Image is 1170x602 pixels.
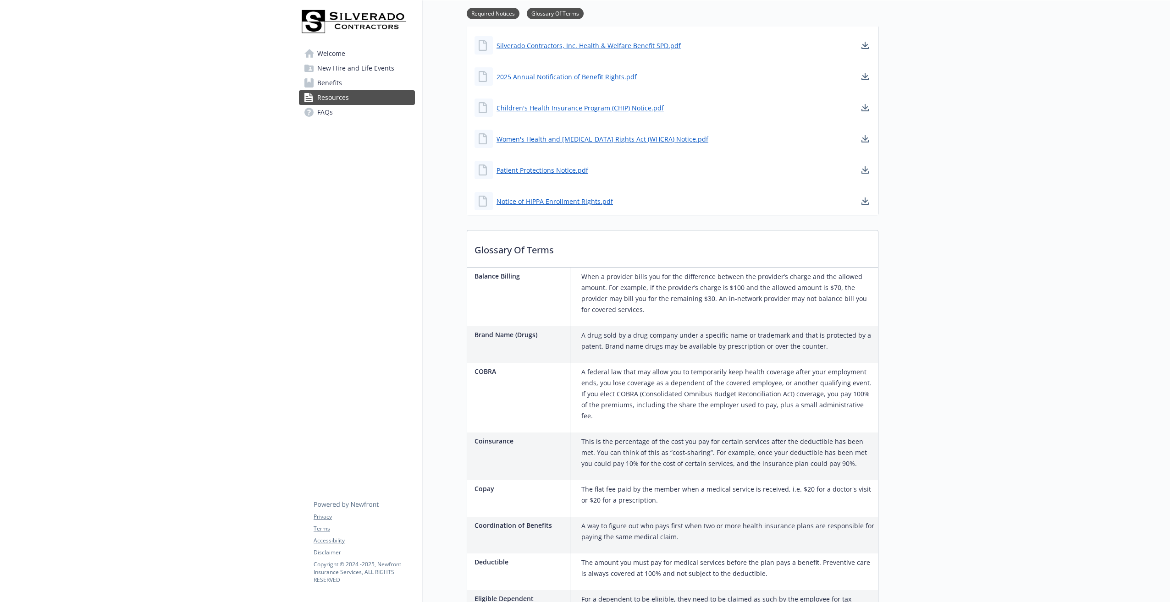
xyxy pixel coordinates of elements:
span: FAQs [317,105,333,120]
a: Glossary Of Terms [527,9,584,17]
p: Coordination of Benefits [475,520,566,530]
p: This is the percentage of the cost you pay for certain services after the deductible has been met... [581,436,874,469]
p: Copay [475,484,566,493]
a: Welcome [299,46,415,61]
a: Silverado Contractors, Inc. Health & Welfare Benefit SPD.pdf [497,41,681,50]
a: Patient Protections Notice.pdf [497,165,588,175]
a: download document [860,40,871,51]
p: When a provider bills you for the difference between the provider’s charge and the allowed amount... [581,271,874,315]
a: download document [860,196,871,207]
a: download document [860,164,871,175]
p: Deductible [475,557,566,567]
p: A federal law that may allow you to temporarily keep health coverage after your employment ends, ... [581,367,874,421]
p: Balance Billing [475,271,566,281]
p: The flat fee paid by the member when a medical service is received, i.e. $20 for a doctor's visit... [581,484,874,506]
span: New Hire and Life Events [317,61,394,76]
a: Resources [299,90,415,105]
a: FAQs [299,105,415,120]
a: Required Notices [467,9,519,17]
p: Copyright © 2024 - 2025 , Newfront Insurance Services, ALL RIGHTS RESERVED [314,560,414,584]
a: Terms [314,525,414,533]
a: download document [860,133,871,144]
p: COBRA [475,367,566,376]
a: Notice of HIPPA Enrollment Rights.pdf [497,197,613,206]
p: A way to figure out who pays first when two or more health insurance plans are responsible for pa... [581,520,874,542]
p: Brand Name (Drugs) [475,330,566,339]
a: 2025 Annual Notification of Benefit Rights.pdf [497,72,637,82]
p: The amount you must pay for medical services before the plan pays a benefit. Preventive care is a... [581,557,874,579]
p: Glossary Of Terms [467,230,878,264]
a: Children's Health Insurance Program (CHIP) Notice.pdf [497,103,664,113]
a: Accessibility [314,536,414,545]
span: Welcome [317,46,345,61]
a: Disclaimer [314,548,414,557]
span: Resources [317,90,349,105]
a: Women's Health and [MEDICAL_DATA] Rights Act (WHCRA) Notice.pdf [497,134,708,144]
p: A drug sold by a drug company under a specific name or trademark and that is protected by a paten... [581,330,874,352]
p: Coinsurance [475,436,566,446]
a: download document [860,102,871,113]
a: Privacy [314,513,414,521]
span: Benefits [317,76,342,90]
a: New Hire and Life Events [299,61,415,76]
a: Benefits [299,76,415,90]
a: download document [860,71,871,82]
